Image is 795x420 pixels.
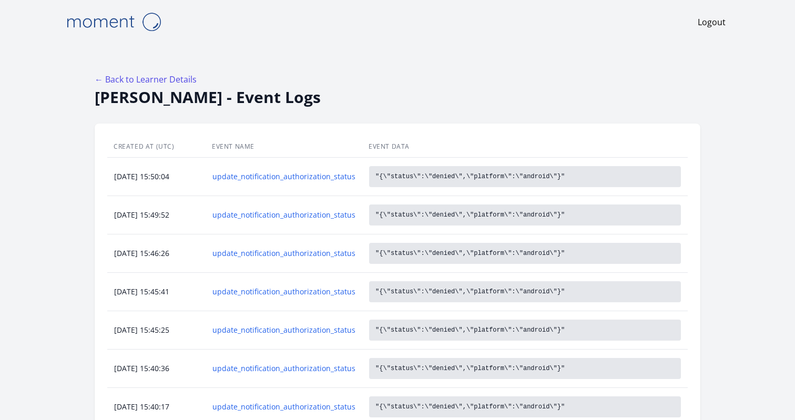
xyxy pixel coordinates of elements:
[108,402,205,412] div: [DATE] 15:40:17
[108,210,205,220] div: [DATE] 15:49:52
[95,74,197,85] a: ← Back to Learner Details
[212,171,355,182] a: update_notification_authorization_status
[362,136,688,158] th: Event Data
[108,171,205,182] div: [DATE] 15:50:04
[369,358,681,379] pre: "{\"status\":\"denied\",\"platform\":\"android\"}"
[108,325,205,335] div: [DATE] 15:45:25
[369,243,681,264] pre: "{\"status\":\"denied\",\"platform\":\"android\"}"
[108,286,205,297] div: [DATE] 15:45:41
[698,16,726,28] a: Logout
[369,166,681,187] pre: "{\"status\":\"denied\",\"platform\":\"android\"}"
[369,320,681,341] pre: "{\"status\":\"denied\",\"platform\":\"android\"}"
[212,402,355,412] a: update_notification_authorization_status
[369,204,681,226] pre: "{\"status\":\"denied\",\"platform\":\"android\"}"
[212,248,355,259] a: update_notification_authorization_status
[212,363,355,374] a: update_notification_authorization_status
[107,136,206,158] th: Created At (UTC)
[206,136,362,158] th: Event Name
[212,325,355,335] a: update_notification_authorization_status
[212,286,355,297] a: update_notification_authorization_status
[95,88,700,107] h2: [PERSON_NAME] - Event Logs
[212,210,355,220] a: update_notification_authorization_status
[61,8,166,35] img: Moment
[369,281,681,302] pre: "{\"status\":\"denied\",\"platform\":\"android\"}"
[369,396,681,417] pre: "{\"status\":\"denied\",\"platform\":\"android\"}"
[108,248,205,259] div: [DATE] 15:46:26
[108,363,205,374] div: [DATE] 15:40:36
